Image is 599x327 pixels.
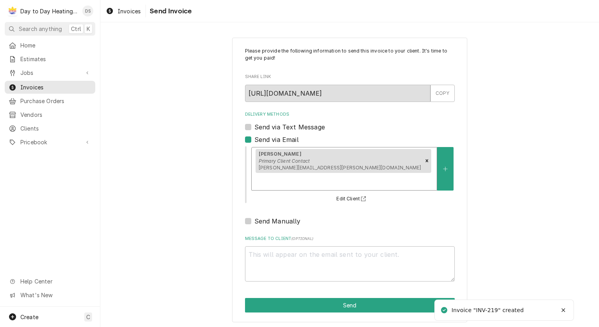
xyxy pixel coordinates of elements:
[5,94,95,107] a: Purchase Orders
[259,151,301,157] strong: [PERSON_NAME]
[430,85,455,102] button: COPY
[5,81,95,94] a: Invoices
[245,236,455,242] label: Message to Client
[71,25,81,33] span: Ctrl
[82,5,93,16] div: DS
[254,135,299,144] label: Send via Email
[20,111,91,119] span: Vendors
[5,22,95,36] button: Search anythingCtrlK
[82,5,93,16] div: David Silvestre's Avatar
[5,275,95,288] a: Go to Help Center
[87,25,90,33] span: K
[86,313,90,321] span: C
[254,122,325,132] label: Send via Text Message
[245,74,455,102] div: Share Link
[245,298,455,312] div: Button Group Row
[245,111,455,226] div: Delivery Methods
[5,122,95,135] a: Clients
[20,41,91,49] span: Home
[245,47,455,282] div: Invoice Send Form
[232,38,467,323] div: Invoice Send
[245,74,455,80] label: Share Link
[245,298,455,312] div: Button Group
[423,149,431,173] div: Remove [object Object]
[259,165,421,171] span: [PERSON_NAME][EMAIL_ADDRESS][PERSON_NAME][DOMAIN_NAME]
[20,291,91,299] span: What's New
[245,111,455,118] label: Delivery Methods
[19,25,62,33] span: Search anything
[259,158,310,164] em: Primary Client Contact
[20,314,38,320] span: Create
[20,277,91,285] span: Help Center
[20,97,91,105] span: Purchase Orders
[452,306,525,314] div: Invoice "INV-219" created
[335,194,369,204] button: Edit Client
[5,289,95,302] a: Go to What's New
[245,298,455,312] button: Send
[5,39,95,52] a: Home
[20,124,91,133] span: Clients
[20,55,91,63] span: Estimates
[20,69,80,77] span: Jobs
[254,216,301,226] label: Send Manually
[245,236,455,282] div: Message to Client
[103,5,144,18] a: Invoices
[5,53,95,65] a: Estimates
[118,7,141,15] span: Invoices
[291,236,313,241] span: ( optional )
[5,66,95,79] a: Go to Jobs
[147,6,192,16] span: Send Invoice
[7,5,18,16] div: Day to Day Heating and Cooling's Avatar
[7,5,18,16] div: D
[20,83,91,91] span: Invoices
[20,138,80,146] span: Pricebook
[245,47,455,62] p: Please provide the following information to send this invoice to your client. It's time to get yo...
[443,166,448,172] svg: Create New Contact
[20,7,78,15] div: Day to Day Heating and Cooling
[5,136,95,149] a: Go to Pricebook
[5,108,95,121] a: Vendors
[437,147,454,191] button: Create New Contact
